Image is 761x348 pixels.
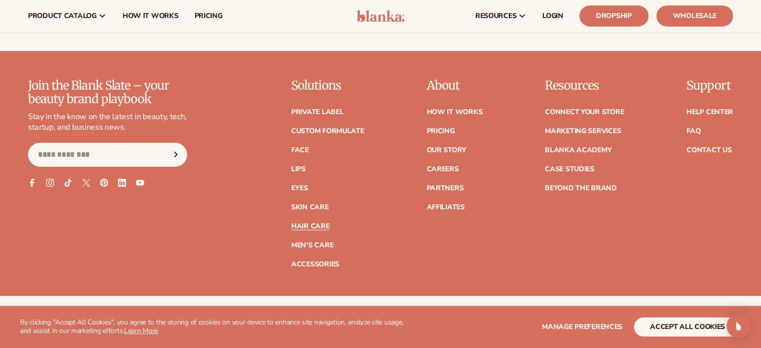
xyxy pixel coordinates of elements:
p: By clicking "Accept All Cookies", you agree to the storing of cookies on your device to enhance s... [20,318,415,335]
p: Solutions [291,79,364,92]
p: Support [686,79,733,92]
a: FAQ [686,128,700,135]
a: Pricing [426,128,454,135]
p: Resources [545,79,624,92]
a: Connect your store [545,109,624,116]
a: Private label [291,109,343,116]
a: Men's Care [291,242,333,249]
button: accept all cookies [634,317,741,336]
a: Beyond the brand [545,185,617,192]
div: Open Intercom Messenger [726,314,750,338]
a: Marketing services [545,128,621,135]
span: pricing [194,12,222,20]
a: Contact Us [686,147,731,154]
a: Custom formulate [291,128,364,135]
a: Face [291,147,309,154]
a: Case Studies [545,166,594,173]
a: Lips [291,166,306,173]
button: Subscribe [165,143,187,167]
a: Help Center [686,109,733,116]
button: Manage preferences [542,317,622,336]
a: Accessories [291,261,339,268]
a: Wholesale [656,6,733,27]
a: Dropship [579,6,648,27]
a: Hair Care [291,223,329,230]
p: Stay in the know on the latest in beauty, tech, startup, and business news. [28,112,187,133]
a: Blanka Academy [545,147,611,154]
a: Careers [426,166,458,173]
span: resources [475,12,516,20]
span: Manage preferences [542,322,622,331]
img: logo [357,10,404,22]
a: Partners [426,185,463,192]
a: Affiliates [426,204,464,211]
span: How It Works [123,12,179,20]
a: Our Story [426,147,466,154]
a: Skin Care [291,204,328,211]
a: Learn More [124,326,158,335]
p: About [426,79,482,92]
span: LOGIN [542,12,563,20]
p: Join the Blank Slate – your beauty brand playbook [28,79,187,106]
a: Eyes [291,185,308,192]
span: product catalog [28,12,97,20]
a: How It Works [426,109,482,116]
